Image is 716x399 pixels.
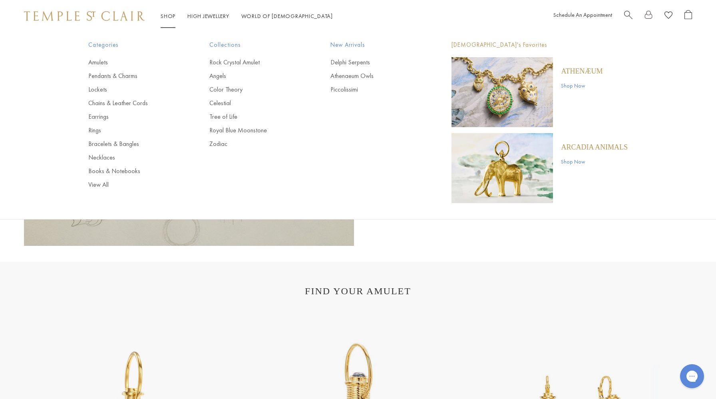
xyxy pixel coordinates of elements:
[664,10,672,22] a: View Wishlist
[88,126,177,135] a: Rings
[88,167,177,176] a: Books & Notebooks
[88,112,177,121] a: Earrings
[161,12,175,20] a: ShopShop
[561,67,603,76] a: Athenæum
[88,99,177,108] a: Chains & Leather Cords
[209,112,298,121] a: Tree of Life
[161,11,333,21] nav: Main navigation
[676,361,708,391] iframe: Gorgias live chat messenger
[209,126,298,135] a: Royal Blue Moonstone
[330,85,420,94] a: Piccolissimi
[209,85,298,94] a: Color Theory
[209,99,298,108] a: Celestial
[209,58,298,67] a: Rock Crystal Amulet
[684,10,692,22] a: Open Shopping Bag
[88,85,177,94] a: Lockets
[209,140,298,148] a: Zodiac
[241,12,333,20] a: World of [DEMOGRAPHIC_DATA]World of [DEMOGRAPHIC_DATA]
[330,72,420,80] a: Athenaeum Owls
[88,153,177,162] a: Necklaces
[330,58,420,67] a: Delphi Serpents
[209,72,298,80] a: Angels
[88,58,177,67] a: Amulets
[330,40,420,50] span: New Arrivals
[561,143,628,152] a: ARCADIA ANIMALS
[624,10,632,22] a: Search
[88,40,177,50] span: Categories
[553,11,612,18] a: Schedule An Appointment
[88,180,177,189] a: View All
[451,40,628,50] p: [DEMOGRAPHIC_DATA]'s Favorites
[561,81,603,90] a: Shop Now
[209,40,298,50] span: Collections
[187,12,229,20] a: High JewelleryHigh Jewellery
[88,140,177,148] a: Bracelets & Bangles
[88,72,177,80] a: Pendants & Charms
[24,11,145,21] img: Temple St. Clair
[32,286,684,297] h1: FIND YOUR AMULET
[561,157,628,166] a: Shop Now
